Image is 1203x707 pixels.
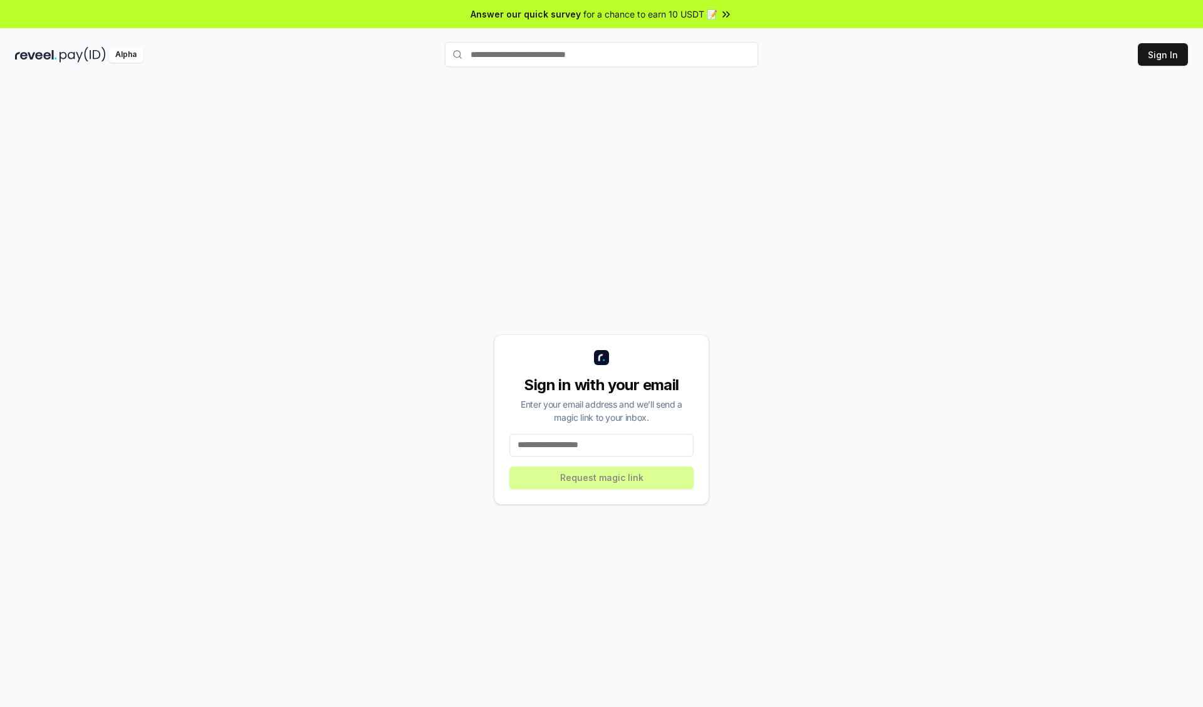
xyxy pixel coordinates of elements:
img: logo_small [594,350,609,365]
img: pay_id [60,47,106,63]
div: Enter your email address and we’ll send a magic link to your inbox. [509,398,694,424]
span: Answer our quick survey [471,8,581,21]
span: for a chance to earn 10 USDT 📝 [583,8,717,21]
div: Sign in with your email [509,375,694,395]
button: Sign In [1138,43,1188,66]
div: Alpha [108,47,143,63]
img: reveel_dark [15,47,57,63]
